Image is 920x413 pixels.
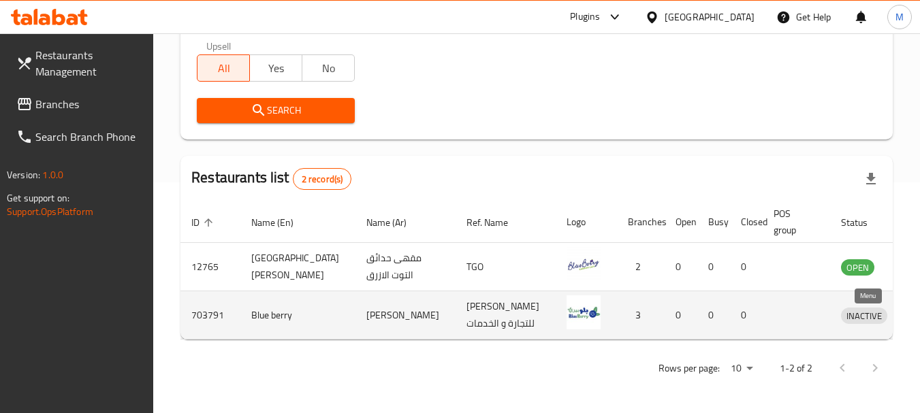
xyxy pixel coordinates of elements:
div: INACTIVE [841,308,887,324]
span: Get support on: [7,189,69,207]
span: OPEN [841,260,874,276]
td: مقهى حدائق التوت الازرق [355,243,456,291]
span: Name (Ar) [366,214,424,231]
span: Yes [255,59,297,78]
td: 0 [697,243,730,291]
div: Plugins [570,9,600,25]
button: No [302,54,355,82]
span: INACTIVE [841,308,887,324]
td: 0 [697,291,730,340]
div: Export file [855,163,887,195]
div: [GEOGRAPHIC_DATA] [665,10,755,24]
span: Status [841,214,885,231]
span: M [895,10,904,24]
td: [PERSON_NAME] للتجارة و الخدمات [456,291,556,340]
th: Busy [697,201,730,243]
th: Closed [730,201,763,243]
span: 1.0.0 [42,166,63,184]
span: 2 record(s) [294,173,351,186]
td: 703791 [180,291,240,340]
a: Search Branch Phone [5,120,154,153]
img: Blue Berry Garden Cafe [567,247,601,281]
span: Search Branch Phone [35,129,143,145]
label: Upsell [206,41,232,50]
td: 0 [665,291,697,340]
span: Name (En) [251,214,311,231]
td: TGO [456,243,556,291]
a: Branches [5,88,154,120]
span: Branches [35,96,143,112]
td: 0 [665,243,697,291]
p: 1-2 of 2 [780,360,812,377]
td: 3 [617,291,665,340]
span: POS group [774,205,814,238]
img: Blue berry [567,295,601,329]
span: Ref. Name [466,214,526,231]
button: All [197,54,250,82]
th: Branches [617,201,665,243]
td: 0 [730,291,763,340]
div: Total records count [293,168,352,190]
span: All [203,59,244,78]
td: [GEOGRAPHIC_DATA][PERSON_NAME] [240,243,355,291]
div: Rows per page: [725,359,758,379]
td: Blue berry [240,291,355,340]
a: Restaurants Management [5,39,154,88]
td: 12765 [180,243,240,291]
th: Open [665,201,697,243]
h2: Restaurants list [191,167,351,190]
td: [PERSON_NAME] [355,291,456,340]
span: Search [208,102,343,119]
span: Version: [7,166,40,184]
th: Logo [556,201,617,243]
td: 0 [730,243,763,291]
td: 2 [617,243,665,291]
span: ID [191,214,217,231]
button: Search [197,98,354,123]
a: Support.OpsPlatform [7,203,93,220]
p: Rows per page: [659,360,720,377]
span: Restaurants Management [35,47,143,80]
button: Yes [249,54,302,82]
span: No [308,59,349,78]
